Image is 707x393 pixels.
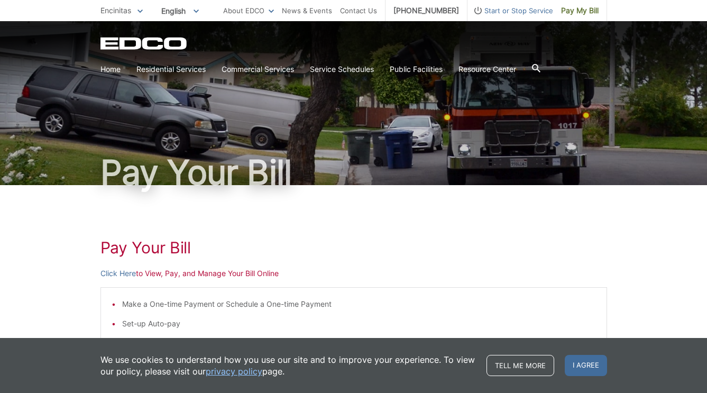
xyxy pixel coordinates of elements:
a: Home [100,63,121,75]
a: Public Facilities [390,63,443,75]
a: Commercial Services [222,63,294,75]
a: Tell me more [486,355,554,376]
p: to View, Pay, and Manage Your Bill Online [100,268,607,279]
a: Click Here [100,268,136,279]
a: Resource Center [458,63,516,75]
li: Make a One-time Payment or Schedule a One-time Payment [122,298,596,310]
h1: Pay Your Bill [100,156,607,189]
a: Residential Services [136,63,206,75]
a: Service Schedules [310,63,374,75]
li: Set-up Auto-pay [122,318,596,330]
span: Pay My Bill [561,5,599,16]
a: EDCD logo. Return to the homepage. [100,37,188,50]
span: English [153,2,207,20]
span: I agree [565,355,607,376]
p: We use cookies to understand how you use our site and to improve your experience. To view our pol... [100,354,476,377]
a: About EDCO [223,5,274,16]
li: Manage Stored Payments [122,337,596,349]
a: Contact Us [340,5,377,16]
a: News & Events [282,5,332,16]
span: Encinitas [100,6,131,15]
a: privacy policy [206,365,262,377]
h1: Pay Your Bill [100,238,607,257]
